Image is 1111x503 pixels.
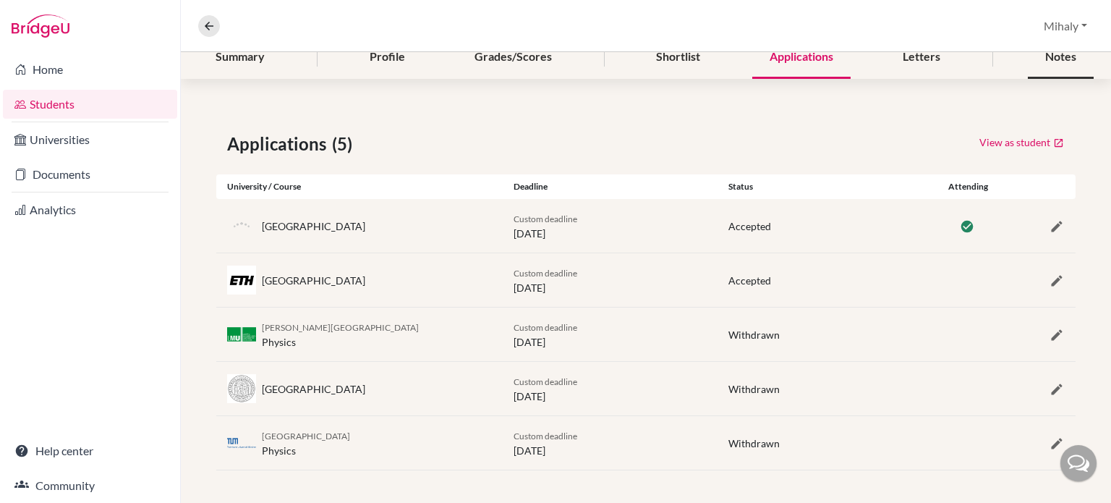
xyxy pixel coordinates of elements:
span: Withdrawn [728,383,780,395]
div: Physics [262,428,350,458]
div: Profile [352,36,422,79]
div: [DATE] [503,211,718,241]
div: [DATE] [503,265,718,295]
div: Attending [932,180,1004,193]
div: Shortlist [639,36,718,79]
div: Status [718,180,932,193]
button: Mihaly [1037,12,1094,40]
a: Students [3,90,177,119]
span: Withdrawn [728,437,780,449]
a: Analytics [3,195,177,224]
img: Bridge-U [12,14,69,38]
div: [DATE] [503,319,718,350]
a: Help center [3,436,177,465]
span: Applications [227,131,332,157]
div: Physics [262,319,419,350]
a: Universities [3,125,177,154]
span: Accepted [728,274,771,287]
a: Documents [3,160,177,189]
div: Letters [885,36,958,79]
span: [PERSON_NAME][GEOGRAPHIC_DATA] [262,322,419,333]
div: University / Course [216,180,503,193]
span: Custom deadline [514,431,577,441]
div: Summary [198,36,282,79]
span: Custom deadline [514,214,577,224]
img: default-university-logo-42dd438d0b49c2174d4c41c49dcd67eec2da6d16b3a2f6d5de70cc347232e317.png [227,211,256,240]
div: [GEOGRAPHIC_DATA] [262,381,365,397]
div: Grades/Scores [457,36,569,79]
div: Deadline [503,180,718,193]
span: [GEOGRAPHIC_DATA] [262,431,350,441]
a: View as student [979,131,1065,153]
a: Community [3,471,177,500]
span: (5) [332,131,358,157]
img: de_lud_4ajmkpsa.png [227,327,256,341]
span: Custom deadline [514,268,577,279]
span: Accepted [728,220,771,232]
div: [DATE] [503,428,718,458]
span: Custom deadline [514,376,577,387]
div: [GEOGRAPHIC_DATA] [262,273,365,288]
a: Home [3,55,177,84]
span: Withdrawn [728,329,780,341]
img: de_tum_z06hbdha.png [227,436,256,449]
div: [GEOGRAPHIC_DATA] [262,219,365,234]
div: Applications [752,36,851,79]
div: Notes [1028,36,1094,79]
span: Custom deadline [514,322,577,333]
div: [DATE] [503,373,718,404]
img: at_vie_hulwujpr.jpeg [227,374,256,403]
img: ch_eth_3w2qmga9.jpeg [227,266,256,295]
span: Súgó [32,10,64,23]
